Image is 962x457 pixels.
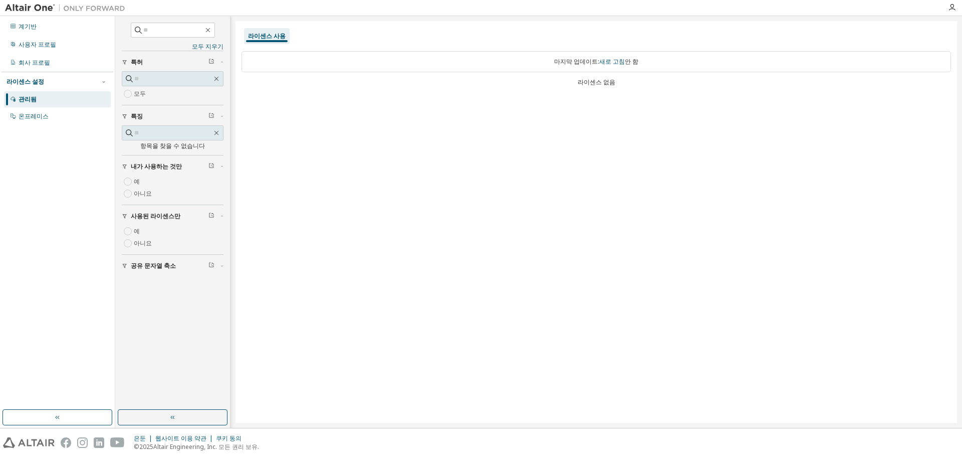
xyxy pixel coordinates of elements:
[131,261,176,270] font: 공유 문자열 축소
[192,42,223,51] font: 모두 지우기
[7,77,44,86] font: 라이센스 설정
[19,40,56,49] font: 사용자 프로필
[139,442,153,451] font: 2025
[122,205,223,227] button: 사용된 라이센스만
[208,58,214,66] span: 필터 지우기
[122,51,223,73] button: 특허
[134,239,152,247] font: 아니요
[625,57,638,66] font: 안 함
[131,58,143,66] font: 특허
[134,442,139,451] font: ©
[216,434,242,442] font: 쿠키 동의
[122,255,223,277] button: 공유 문자열 축소
[94,437,104,448] img: linkedin.svg
[208,112,214,120] span: 필터 지우기
[134,89,146,98] font: 모두
[578,78,615,86] font: 라이센스 없음
[131,112,143,120] font: 특징
[153,442,259,451] font: Altair Engineering, Inc. 모든 권리 보유.
[248,32,286,40] font: 라이센스 사용
[208,212,214,220] span: 필터 지우기
[134,189,152,198] font: 아니요
[77,437,88,448] img: instagram.svg
[554,57,599,66] font: 마지막 업데이트:
[140,141,205,150] font: 항목을 찾을 수 없습니다
[110,437,125,448] img: youtube.svg
[19,58,50,67] font: 회사 프로필
[155,434,206,442] font: 웹사이트 이용 약관
[19,95,37,103] font: 관리됨
[19,112,49,120] font: 온프레미스
[3,437,55,448] img: altair_logo.svg
[61,437,71,448] img: facebook.svg
[131,162,182,171] font: 내가 사용하는 것만
[122,105,223,127] button: 특징
[5,3,130,13] img: 알타이르 원
[134,434,146,442] font: 은둔
[19,22,37,31] font: 계기반
[208,262,214,270] span: 필터 지우기
[208,163,214,171] span: 필터 지우기
[599,57,625,66] font: 새로 고침
[122,156,223,178] button: 내가 사용하는 것만
[131,212,180,220] font: 사용된 라이센스만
